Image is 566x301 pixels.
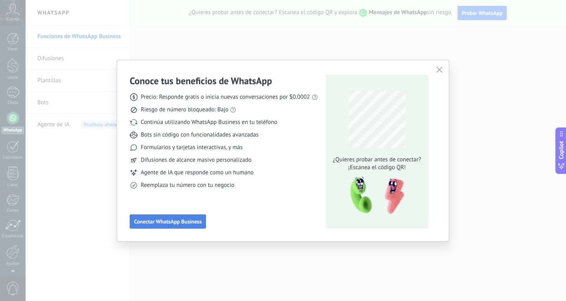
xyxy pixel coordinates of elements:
[344,175,406,217] img: qr-pic-1x.png
[134,219,202,224] span: Conectar WhatsApp Business
[130,214,206,229] button: Conectar WhatsApp Business
[141,156,252,164] span: Difusiones de alcance masivo personalizado
[141,93,310,101] span: Precio: Responde gratis o inicia nuevas conversaciones por $0.0002
[331,156,423,164] span: ¿Quieres probar antes de conectar?
[141,169,254,177] span: Agente de IA que responde como un humano
[141,106,228,114] span: Riesgo de número bloqueado: Bajo
[141,118,277,126] span: Continúa utilizando WhatsApp Business en tu teléfono
[331,164,423,172] span: ¡Escanea el código QR!
[141,144,243,151] span: Formularios y tarjetas interactivas, y más
[130,75,272,87] h3: Conoce tus beneficios de WhatsApp
[141,181,234,189] span: Reemplaza tu número con tu negocio
[141,131,259,139] span: Bots sin código con funcionalidades avanzadas
[557,141,565,159] span: Copilot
